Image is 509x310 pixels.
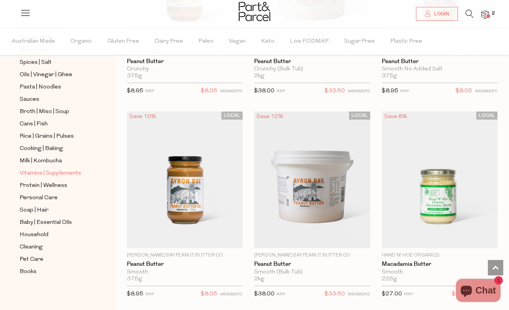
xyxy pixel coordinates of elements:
span: Low FODMAP [290,28,329,55]
p: Hand 'n' Hoe Organics [382,252,497,259]
span: Sauces [20,95,39,104]
span: Broth | Miso | Soup [20,107,69,117]
span: Keto [261,28,274,55]
span: $33.60 [324,86,345,96]
span: Milk | Kombucha [20,157,62,166]
small: MEMBERS [475,89,497,93]
span: 2kg [254,73,264,80]
span: Gluten Free [107,28,139,55]
p: [PERSON_NAME] Bay Peanut Butter Co [127,252,243,259]
span: Vegan [229,28,246,55]
span: $8.05 [456,86,472,96]
span: LOCAL [349,112,370,120]
span: Books [20,267,37,277]
span: Paleo [198,28,213,55]
a: Protein | Wellness [20,181,90,190]
span: LOCAL [476,112,497,120]
small: RRP [145,292,154,297]
span: LOCAL [221,112,243,120]
span: $8.95 [127,291,143,297]
a: Personal Care [20,193,90,203]
span: Plastic Free [390,28,422,55]
span: 375g [127,73,142,80]
span: Dairy Free [155,28,183,55]
span: $8.05 [201,289,217,299]
span: Pet Care [20,255,43,264]
span: 2kg [254,276,264,283]
span: Household [20,230,48,240]
a: Milk | Kombucha [20,156,90,166]
span: Soap | Hair [20,206,48,215]
div: Save 8% [382,112,409,122]
span: Rice | Grains | Pulses [20,132,74,141]
span: Login [432,11,449,17]
img: Part&Parcel [239,2,270,21]
span: $27.00 [382,291,402,297]
small: MEMBERS [348,89,370,93]
a: Rice | Grains | Pulses [20,132,90,141]
span: $38.00 [254,88,274,94]
a: Broth | Miso | Soup [20,107,90,117]
span: Sugar Free [344,28,375,55]
span: $38.00 [254,291,274,297]
small: RRP [276,89,285,93]
p: [PERSON_NAME] Bay Peanut Butter Co [254,252,370,259]
span: $33.60 [324,289,345,299]
small: RRP [145,89,154,93]
a: Macadamia Butter [382,261,497,268]
small: MEMBERS [220,89,243,93]
span: Protein | Wellness [20,181,67,190]
a: Pasta | Noodles [20,82,90,92]
span: 375g [382,73,397,80]
span: Cleaning [20,243,43,252]
span: 2 [490,10,497,17]
span: Pasta | Noodles [20,83,61,92]
span: 375g [127,276,142,283]
span: Oils | Vinegar | Ghee [20,70,72,80]
div: Crunchy [127,66,243,73]
img: Macadamia Butter [382,112,497,248]
span: Australian Made [12,28,55,55]
a: Soap | Hair [20,205,90,215]
a: Oils | Vinegar | Ghee [20,70,90,80]
a: Household [20,230,90,240]
a: Sauces [20,95,90,104]
a: Peanut Butter [254,58,370,65]
div: Save 10% [127,112,158,122]
div: Smooth No Added Salt [382,66,497,73]
div: Smooth [382,269,497,276]
div: Save 12% [254,112,286,122]
a: Peanut Butter [382,58,497,65]
small: MEMBERS [348,292,370,297]
img: Peanut Butter [127,112,243,248]
a: Books [20,267,90,277]
span: Organic [70,28,92,55]
div: Crunchy (Bulk Tub) [254,66,370,73]
small: RRP [276,292,285,297]
a: Cooking | Baking [20,144,90,153]
span: Personal Care [20,193,58,203]
span: Cans | Fish [20,120,48,129]
small: RRP [404,292,413,297]
span: Vitamins | Supplements [20,169,81,178]
span: 225g [382,276,397,283]
small: RRP [400,89,409,93]
inbox-online-store-chat: Shopify online store chat [454,279,503,304]
span: $24.75 [452,289,472,299]
a: Spices | Salt [20,58,90,67]
span: $8.95 [382,88,398,94]
a: Peanut Butter [127,58,243,65]
small: MEMBERS [220,292,243,297]
div: Smooth (Bulk Tub) [254,269,370,276]
a: Cleaning [20,242,90,252]
a: Cans | Fish [20,119,90,129]
a: Peanut Butter [127,261,243,268]
span: Cooking | Baking [20,144,63,153]
a: Vitamins | Supplements [20,168,90,178]
img: Peanut Butter [254,112,370,248]
a: Login [416,7,458,21]
span: $8.95 [127,88,143,94]
a: Peanut Butter [254,261,370,268]
a: 2 [481,10,489,18]
a: Baby | Essential Oils [20,218,90,227]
